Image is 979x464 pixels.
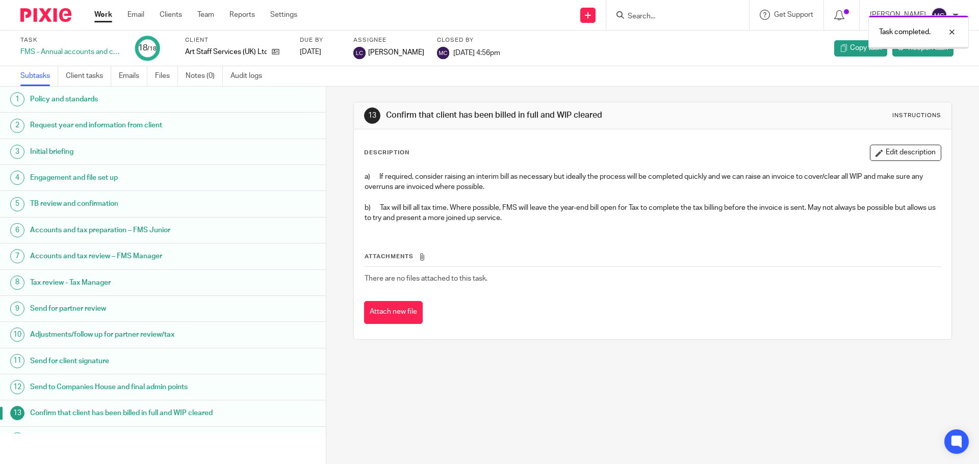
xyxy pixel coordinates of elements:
[365,254,414,259] span: Attachments
[437,47,449,59] img: svg%3E
[66,66,111,86] a: Client tasks
[368,47,424,58] span: [PERSON_NAME]
[160,10,182,20] a: Clients
[197,10,214,20] a: Team
[30,301,221,316] h1: Send for partner review
[364,149,409,157] p: Description
[437,36,500,44] label: Closed by
[10,249,24,263] div: 7
[364,107,380,124] div: 13
[10,119,24,133] div: 2
[870,145,941,161] button: Edit description
[10,406,24,420] div: 13
[10,302,24,316] div: 9
[30,196,221,211] h1: TB review and confirmation
[30,327,221,342] h1: Adjustments/follow up for partner review/tax
[10,327,24,342] div: 10
[30,275,221,290] h1: Tax review - Tax Manager
[229,10,255,20] a: Reports
[185,36,287,44] label: Client
[185,47,267,57] p: Art Staff Services (UK) Ltd
[147,46,157,51] small: /18
[20,66,58,86] a: Subtasks
[300,36,341,44] label: Due by
[364,301,423,324] button: Attach new file
[10,354,24,368] div: 11
[138,42,157,54] div: 18
[365,203,940,224] p: b) Tax will bill all tax time. Where possible, FMS will leave the year-end bill open for Tax to c...
[10,432,24,447] div: 14
[230,66,270,86] a: Audit logs
[119,66,147,86] a: Emails
[30,432,221,447] h1: If issues receiving information or approval
[453,49,500,56] span: [DATE] 4:56pm
[270,10,297,20] a: Settings
[30,144,221,159] h1: Initial briefing
[30,405,221,421] h1: Confirm that client has been billed in full and WIP cleared
[30,92,221,107] h1: Policy and standards
[931,7,947,23] img: svg%3E
[365,275,487,282] span: There are no files attached to this task.
[30,223,221,238] h1: Accounts and tax preparation – FMS Junior
[300,47,341,57] div: [DATE]
[10,145,24,159] div: 3
[30,170,221,185] h1: Engagement and file set up
[20,47,122,57] div: FMS - Annual accounts and corporation tax - [DATE]
[20,36,122,44] label: Task
[30,379,221,395] h1: Send to Companies House and final admin points
[10,92,24,106] div: 1
[365,172,940,193] p: a) If required, consider raising an interim bill as necessary but ideally the process will be com...
[353,47,366,59] img: svg%3E
[20,8,71,22] img: Pixie
[30,118,221,133] h1: Request year end information from client
[10,171,24,185] div: 4
[10,380,24,394] div: 12
[879,27,931,37] p: Task completed.
[127,10,144,20] a: Email
[30,249,221,264] h1: Accounts and tax review – FMS Manager
[353,36,424,44] label: Assignee
[892,112,941,120] div: Instructions
[10,223,24,237] div: 6
[186,66,223,86] a: Notes (0)
[30,353,221,369] h1: Send for client signature
[94,10,112,20] a: Work
[155,66,178,86] a: Files
[10,276,24,290] div: 8
[386,110,675,121] h1: Confirm that client has been billed in full and WIP cleared
[10,197,24,211] div: 5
